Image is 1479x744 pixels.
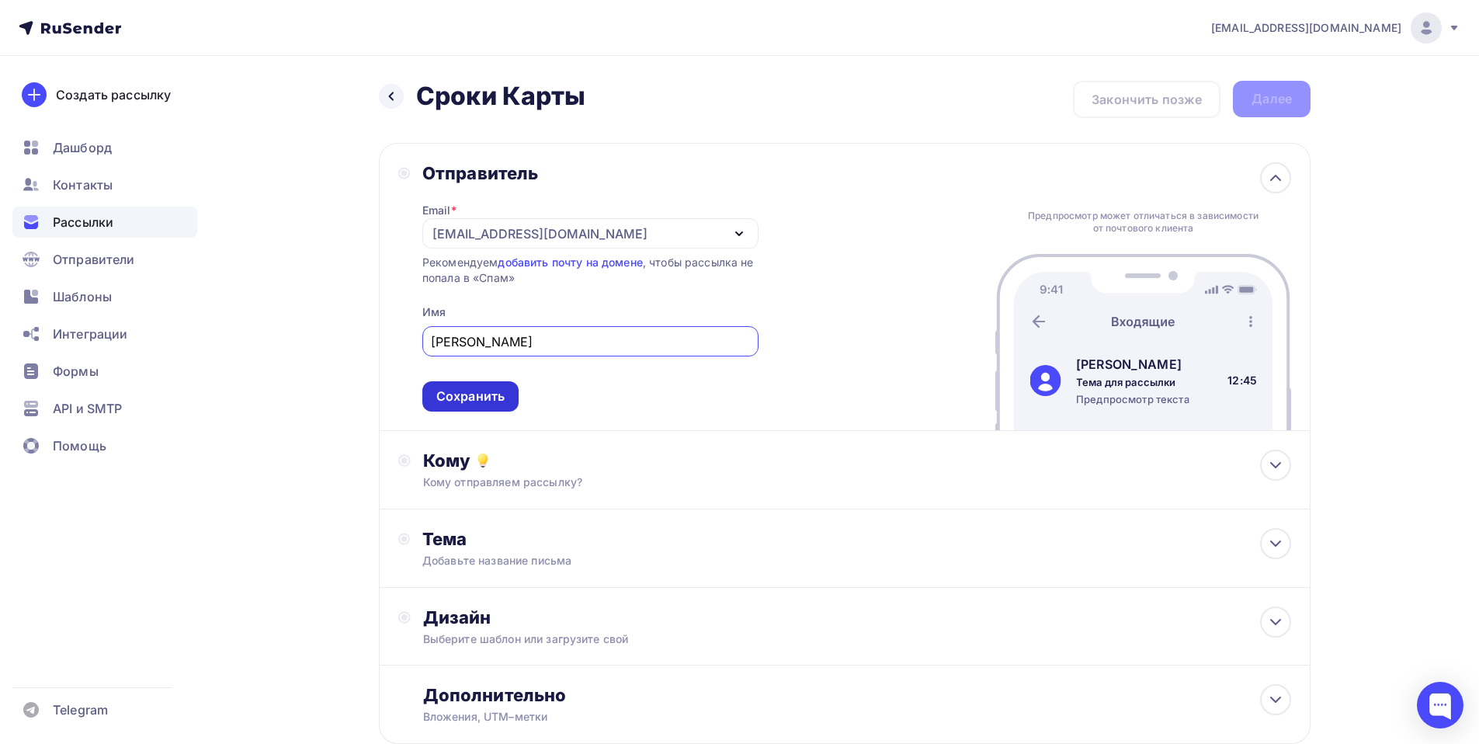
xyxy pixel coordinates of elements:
div: Кому [423,450,1291,471]
span: Дашборд [53,138,112,157]
div: Email [422,203,457,218]
div: Вложения, UTM–метки [423,709,1205,725]
div: Предпросмотр может отличаться в зависимости от почтового клиента [1024,210,1263,235]
button: [EMAIL_ADDRESS][DOMAIN_NAME] [422,218,759,249]
span: Контакты [53,176,113,194]
div: Кому отправляем рассылку? [423,475,1205,490]
div: [PERSON_NAME] [1076,355,1189,374]
div: Предпросмотр текста [1076,392,1189,406]
span: Отправители [53,250,135,269]
div: Рекомендуем , чтобы рассылка не попала в «Спам» [422,255,759,286]
div: Имя [422,304,446,320]
div: 12:45 [1227,373,1257,388]
span: Формы [53,362,99,381]
div: Тема для рассылки [1076,375,1189,389]
a: Рассылки [12,207,197,238]
div: Сохранить [436,388,505,405]
h2: Сроки Карты [416,81,586,112]
a: добавить почту на домене [498,256,642,269]
span: Шаблоны [53,287,112,306]
span: Рассылки [53,213,113,231]
span: [EMAIL_ADDRESS][DOMAIN_NAME] [1211,20,1401,36]
div: Дизайн [423,607,1291,628]
div: Тема [422,528,729,550]
div: [EMAIL_ADDRESS][DOMAIN_NAME] [432,224,647,243]
a: Формы [12,356,197,387]
span: Интеграции [53,325,127,343]
div: Дополнительно [423,684,1291,706]
a: Отправители [12,244,197,275]
a: Дашборд [12,132,197,163]
a: [EMAIL_ADDRESS][DOMAIN_NAME] [1211,12,1460,43]
div: Выберите шаблон или загрузите свой [423,631,1205,647]
a: Шаблоны [12,281,197,312]
div: Создать рассылку [56,85,171,104]
span: Telegram [53,701,108,719]
div: Отправитель [422,162,759,184]
span: Помощь [53,436,106,455]
span: API и SMTP [53,399,122,418]
a: Контакты [12,169,197,200]
div: Добавьте название письма [422,553,699,568]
